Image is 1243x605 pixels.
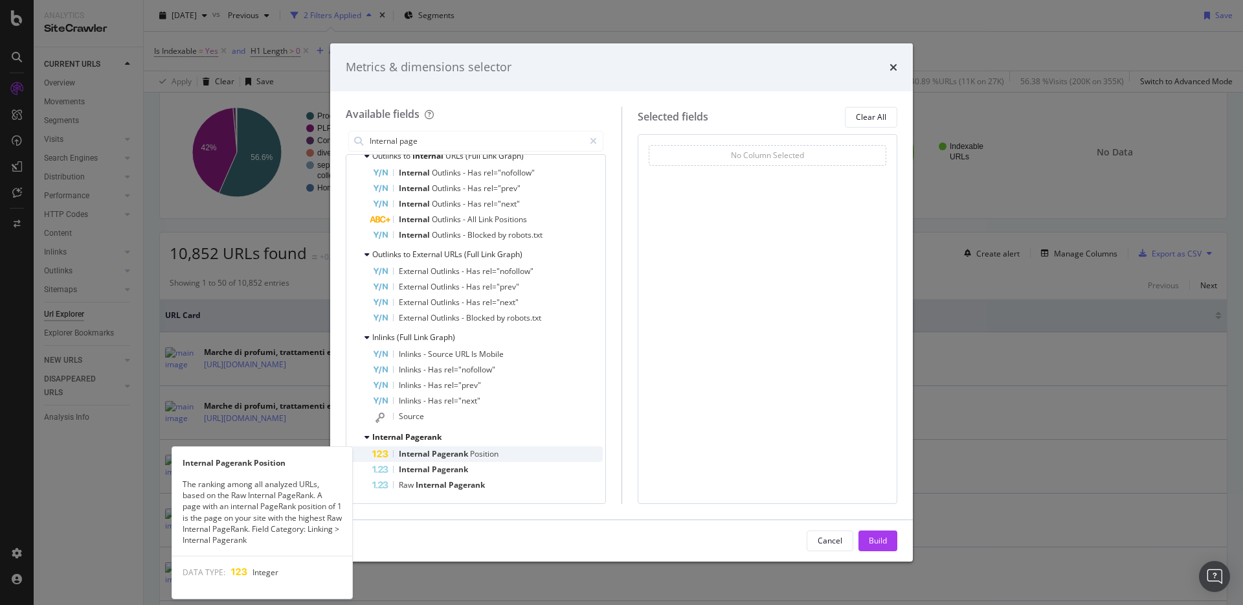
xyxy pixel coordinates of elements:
[428,364,444,375] span: Has
[481,249,497,260] span: Link
[423,395,428,406] span: -
[484,167,535,178] span: rel="nofollow"
[431,297,462,308] span: Outlinks
[466,312,497,323] span: Blocked
[405,431,442,442] span: Pagerank
[470,448,498,459] span: Position
[478,214,495,225] span: Link
[431,266,462,277] span: Outlinks
[464,249,481,260] span: (Full
[497,249,522,260] span: Graph)
[467,214,478,225] span: All
[399,266,431,277] span: External
[845,107,897,128] button: Clear All
[444,364,495,375] span: rel="nofollow"
[890,59,897,76] div: times
[423,364,428,375] span: -
[463,229,467,240] span: -
[423,380,428,391] span: -
[432,464,468,475] span: Pagerank
[428,395,444,406] span: Has
[432,448,470,459] span: Pagerank
[467,183,484,194] span: Has
[449,479,485,490] span: Pagerank
[399,183,432,194] span: Internal
[399,198,432,209] span: Internal
[497,312,507,323] span: by
[462,297,466,308] span: -
[465,150,482,161] span: (Full
[467,167,484,178] span: Has
[414,332,430,343] span: Link
[466,297,482,308] span: Has
[482,281,519,292] span: rel="prev"
[372,150,403,161] span: Outlinks
[330,43,913,562] div: modal
[731,150,804,161] div: No Column Selected
[372,332,397,343] span: Inlinks
[432,229,463,240] span: Outlinks
[463,198,467,209] span: -
[399,297,431,308] span: External
[399,229,432,240] span: Internal
[463,214,467,225] span: -
[346,59,511,76] div: Metrics & dimensions selector
[482,297,519,308] span: rel="next"
[1199,561,1230,592] div: Open Intercom Messenger
[397,332,414,343] span: (Full
[856,111,886,122] div: Clear All
[463,183,467,194] span: -
[444,395,480,406] span: rel="next"
[432,183,463,194] span: Outlinks
[431,312,462,323] span: Outlinks
[462,312,466,323] span: -
[455,348,471,360] span: URL
[368,131,584,151] input: Search by field name
[869,535,887,546] div: Build
[399,395,423,406] span: Inlinks
[399,411,424,422] span: Source
[432,167,463,178] span: Outlinks
[463,167,467,178] span: -
[403,150,412,161] span: to
[399,464,432,475] span: Internal
[416,479,449,490] span: Internal
[399,214,432,225] span: Internal
[346,107,420,121] div: Available fields
[399,281,431,292] span: External
[444,249,464,260] span: URLs
[466,266,482,277] span: Has
[498,229,508,240] span: by
[403,249,412,260] span: to
[412,249,444,260] span: External
[462,281,466,292] span: -
[423,348,428,360] span: -
[399,167,432,178] span: Internal
[445,150,465,161] span: URLs
[484,183,521,194] span: rel="prev"
[507,312,541,323] span: robots.txt
[432,214,463,225] span: Outlinks
[172,479,352,545] div: The ranking among all analyzed URLs, based on the Raw Internal PageRank. A page with an internal ...
[484,198,520,209] span: rel="next"
[444,380,481,391] span: rel="prev"
[498,150,524,161] span: Graph)
[471,348,479,360] span: Is
[508,229,543,240] span: robots.txt
[432,198,463,209] span: Outlinks
[466,281,482,292] span: Has
[399,364,423,375] span: Inlinks
[399,348,423,360] span: Inlinks
[412,150,445,161] span: Internal
[495,214,527,225] span: Positions
[399,312,431,323] span: External
[399,448,432,459] span: Internal
[467,229,498,240] span: Blocked
[399,479,416,490] span: Raw
[467,198,484,209] span: Has
[479,348,504,360] span: Mobile
[807,531,853,551] button: Cancel
[858,531,897,551] button: Build
[431,281,462,292] span: Outlinks
[428,348,455,360] span: Source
